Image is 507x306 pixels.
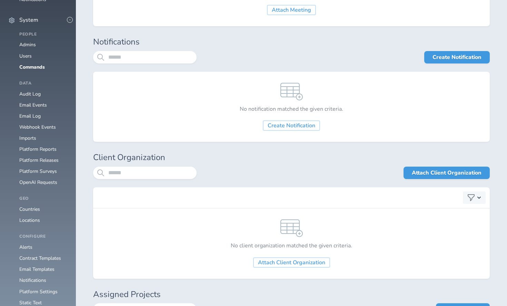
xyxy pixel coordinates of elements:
[19,288,58,295] a: Platform Settings
[19,146,57,152] a: Platform Reports
[19,255,61,261] a: Contract Templates
[19,17,38,23] span: System
[67,17,73,23] button: -
[263,120,320,131] a: Create Notification
[93,153,490,162] h1: Client Organization
[93,37,490,47] h1: Notifications
[19,135,36,141] a: Imports
[19,53,32,59] a: Users
[19,102,47,108] a: Email Events
[19,113,41,119] a: Email Log
[19,64,45,70] a: Commands
[253,257,330,268] a: Attach Client Organization
[240,106,343,112] h3: No notification matched the given criteria.
[424,51,490,63] a: Create Notification
[19,196,68,201] h4: Geo
[19,157,59,164] a: Platform Releases
[19,124,56,130] a: Webhook Events
[19,32,68,37] h4: People
[19,234,68,239] h4: Configure
[267,5,316,15] a: Attach Meeting
[19,217,40,224] a: Locations
[19,206,40,213] a: Countries
[19,81,68,86] h4: Data
[404,167,490,179] a: Attach Client Organization
[19,244,32,250] a: Alerts
[19,299,42,306] a: Static Text
[19,266,54,273] a: Email Templates
[19,91,41,97] a: Audit Log
[19,41,36,48] a: Admins
[93,290,490,299] h1: Assigned Projects
[19,179,57,186] a: OpenAI Requests
[19,277,46,284] a: Notifications
[231,243,352,249] h3: No client organization matched the given criteria.
[19,168,57,175] a: Platform Surveys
